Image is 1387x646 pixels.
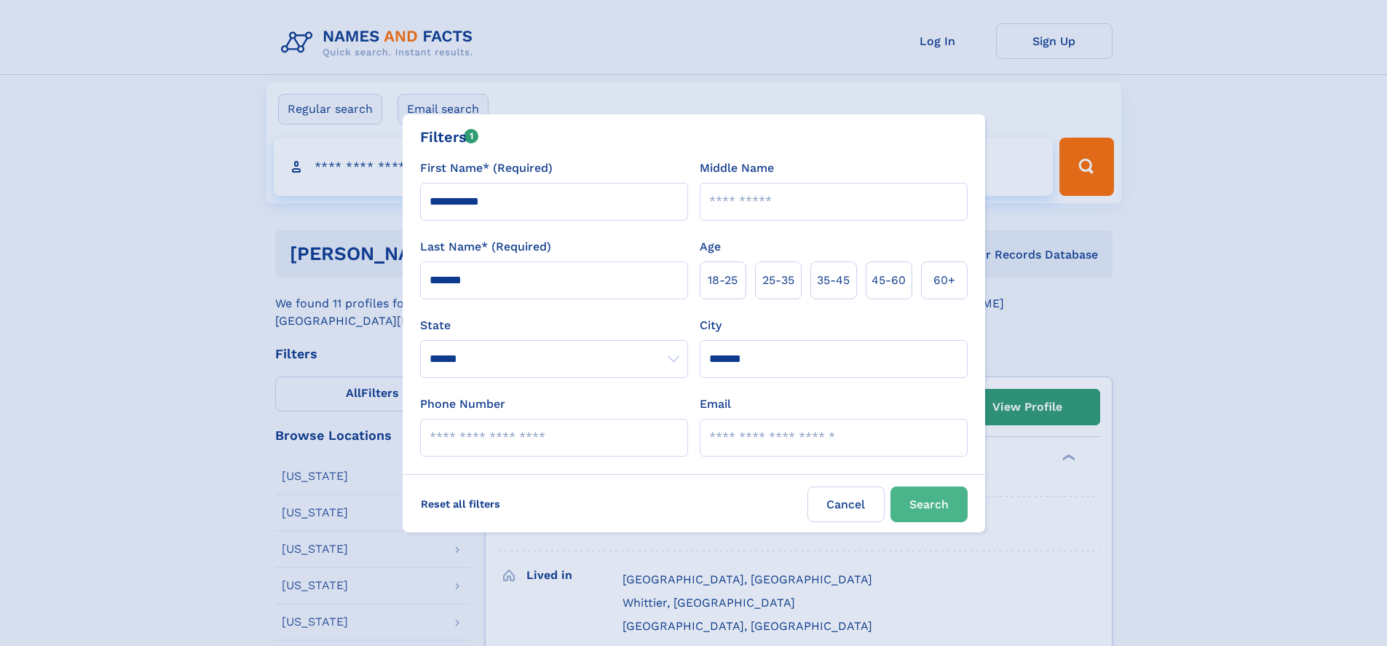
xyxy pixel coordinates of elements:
[817,272,850,289] span: 35‑45
[700,395,731,413] label: Email
[872,272,906,289] span: 45‑60
[420,238,551,256] label: Last Name* (Required)
[933,272,955,289] span: 60+
[700,317,722,334] label: City
[420,126,479,148] div: Filters
[708,272,738,289] span: 18‑25
[420,395,505,413] label: Phone Number
[807,487,885,522] label: Cancel
[890,487,968,522] button: Search
[420,159,553,177] label: First Name* (Required)
[700,159,774,177] label: Middle Name
[762,272,794,289] span: 25‑35
[420,317,688,334] label: State
[700,238,721,256] label: Age
[411,487,510,521] label: Reset all filters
